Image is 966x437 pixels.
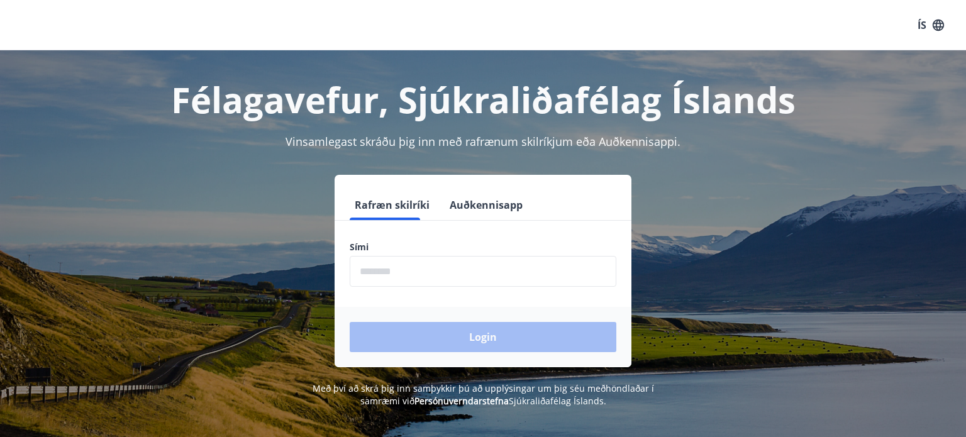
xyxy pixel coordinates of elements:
[414,395,509,407] a: Persónuverndarstefna
[313,382,654,407] span: Með því að skrá þig inn samþykkir þú að upplýsingar um þig séu meðhöndlaðar í samræmi við Sjúkral...
[350,190,435,220] button: Rafræn skilríki
[911,14,951,36] button: ÍS
[286,134,680,149] span: Vinsamlegast skráðu þig inn með rafrænum skilríkjum eða Auðkennisappi.
[350,241,616,253] label: Sími
[445,190,528,220] button: Auðkennisapp
[45,75,921,123] h1: Félagavefur, Sjúkraliðafélag Íslands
